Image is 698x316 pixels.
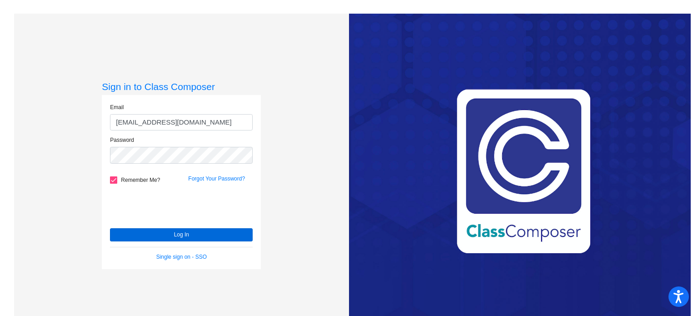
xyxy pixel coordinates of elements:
label: Password [110,136,134,144]
a: Single sign on - SSO [156,254,207,260]
a: Forgot Your Password? [188,176,245,182]
h3: Sign in to Class Composer [102,81,261,92]
span: Remember Me? [121,175,160,186]
iframe: reCAPTCHA [110,188,248,224]
button: Log In [110,228,253,241]
label: Email [110,103,124,111]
